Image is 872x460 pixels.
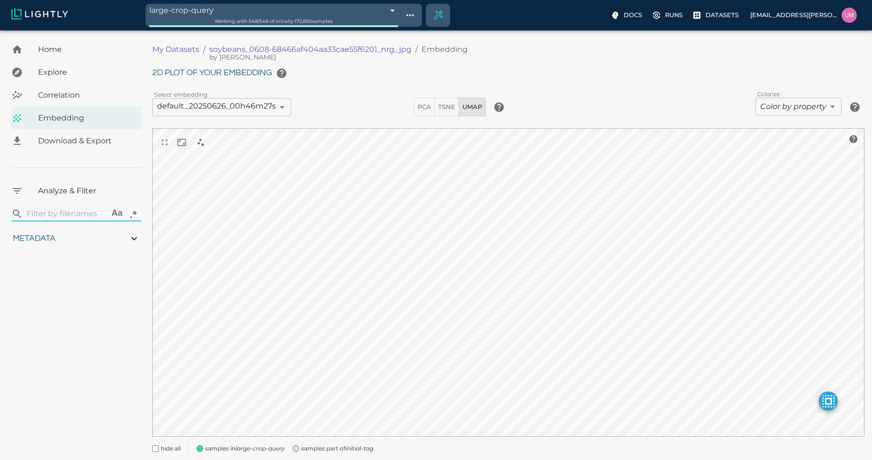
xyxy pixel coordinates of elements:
span: samples in [205,444,285,453]
div: dimensionality reduction method [414,98,486,116]
span: Working with 548 / 548 of initially 172,650 samples [215,18,333,24]
p: Runs [665,10,683,20]
a: Correlation [11,84,141,107]
h6: 2D plot of your embedding [152,64,864,83]
label: [EMAIL_ADDRESS][PERSON_NAME][DOMAIN_NAME]uma.govindarajan@bluerivertech.com [746,5,861,26]
span: Download & Export [38,135,134,147]
span: PCA [418,101,431,112]
a: Download & Export [11,130,141,152]
button: help [846,132,861,146]
button: TSNE [434,98,459,116]
li: / [203,44,206,55]
div: Aa [111,208,123,220]
div: large-crop-query [149,4,399,17]
span: UMAP [462,101,482,112]
img: Lightly [11,8,68,20]
a: Home [11,38,141,61]
div: select nearest neighbors when clicking [190,132,211,153]
label: Docs [608,8,646,23]
p: Docs [624,10,642,20]
p: [EMAIL_ADDRESS][PERSON_NAME][DOMAIN_NAME] [750,10,838,20]
button: help [490,98,509,117]
label: Runs [650,8,686,23]
button: Show tag tree [402,7,418,23]
button: make selected active [819,391,838,410]
img: uma.govindarajan@bluerivertech.com [842,8,857,23]
span: TSNE [438,101,455,112]
div: default_20250626_00h46m27s [152,98,291,116]
i: Color by property [760,102,826,111]
i: large-crop-query [235,445,285,452]
span: Malte Ebner (Lightly AG) [209,52,276,62]
div: Metadata [11,229,141,248]
button: view in fullscreen [156,134,173,151]
li: / [415,44,418,55]
span: Embedding [38,112,134,124]
button: help [272,64,291,83]
a: soybeans_0608-68466af404aa33cae55f6201_nrg_jpg [209,44,412,55]
a: Embedding [11,107,141,130]
p: Embedding [421,44,468,55]
span: Analyze & Filter [38,185,134,197]
button: Aa [109,206,125,222]
button: reset and recenter camera [173,134,190,151]
input: search [27,206,105,221]
label: Select embedding [154,90,208,99]
label: Colorize [757,90,780,98]
label: Datasets [690,8,743,23]
span: Home [38,44,134,55]
nav: breadcrumb [152,44,622,55]
a: Explore [11,61,141,84]
nav: explore, analyze, sample, metadata, embedding, correlations label, download your dataset [11,38,141,152]
span: Explore [38,67,134,78]
span: default_20250626_00h46m27s [157,101,276,111]
a: My Datasets [152,44,199,55]
button: help [845,98,864,117]
div: Color by property [755,98,842,116]
span: hide all [161,444,181,453]
span: Correlation [38,90,134,101]
p: Datasets [705,10,739,20]
i: initial-tag [345,445,373,452]
span: Metadata [13,234,56,243]
button: PCA [414,98,435,116]
span: samples part of [301,444,373,453]
button: UMAP [459,98,486,116]
div: Create selection [427,4,450,27]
